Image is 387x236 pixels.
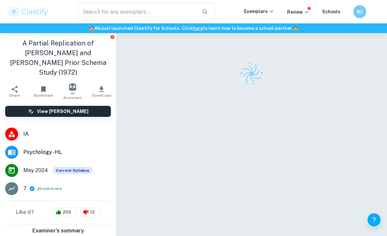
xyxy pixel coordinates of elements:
span: IA [23,130,111,138]
h6: MJ [356,8,364,15]
span: Download [92,93,111,98]
a: Schools [322,9,340,14]
h6: We just launched Clastify for Schools. Click to learn how to become a school partner. [1,25,386,32]
p: Review [287,8,309,16]
span: 12 [87,209,98,216]
span: 🏫 [89,26,94,31]
span: AI Assistant [62,91,83,100]
span: ( ) [38,186,62,192]
span: Current Syllabus [53,167,92,174]
div: 12 [80,207,100,217]
p: 7 [23,185,27,193]
span: Share [9,93,20,98]
a: here [193,26,203,31]
button: Help and Feedback [368,213,381,226]
button: View [PERSON_NAME] [5,106,111,117]
h6: Like it? [16,208,34,216]
span: Bookmark [34,93,53,98]
p: Exemplars [244,8,274,15]
button: Bookmark [29,82,58,101]
button: MJ [353,5,366,18]
div: This exemplar is based on the current syllabus. Feel free to refer to it for inspiration/ideas wh... [53,167,92,174]
button: Breakdown [39,186,60,192]
span: May 2024 [23,167,48,174]
button: AI Assistant [58,82,87,101]
h1: A Partial Replication of [PERSON_NAME] and [PERSON_NAME] Prior Schema Study (1972) [5,38,111,77]
img: Clastify logo [8,5,49,18]
h6: View [PERSON_NAME] [37,108,88,115]
div: 209 [53,207,76,217]
button: Report issue [110,34,115,39]
img: Clastify logo [236,58,268,90]
button: Download [87,82,116,101]
span: 🏫 [293,26,299,31]
h6: Examiner's summary [3,227,113,235]
span: 209 [59,209,75,216]
img: AI Assistant [69,83,76,91]
input: Search for any exemplars... [78,3,196,21]
span: Psychology - HL [23,148,111,156]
